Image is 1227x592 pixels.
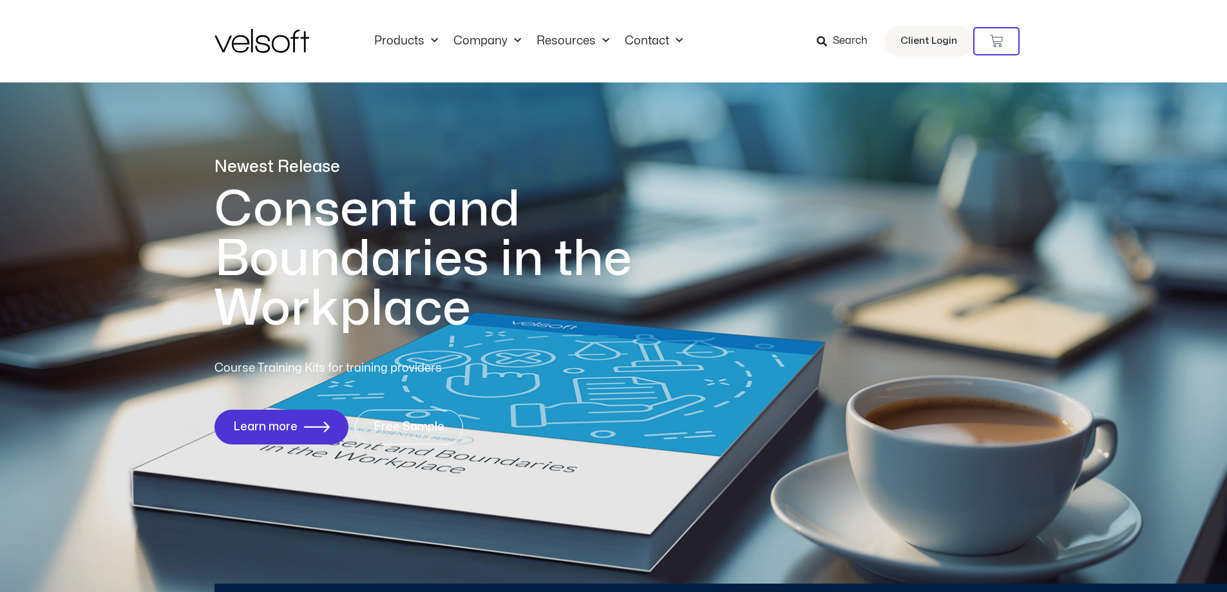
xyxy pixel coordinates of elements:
[833,33,868,50] span: Search
[233,421,298,434] span: Learn more
[529,34,617,48] a: ResourcesMenu Toggle
[446,34,529,48] a: CompanyMenu Toggle
[355,410,463,444] a: Free Sample
[214,185,685,334] h1: Consent and Boundaries in the Workplace
[817,30,877,52] a: Search
[214,156,685,178] p: Newest Release
[214,410,348,444] a: Learn more
[366,34,446,48] a: ProductsMenu Toggle
[884,26,973,57] a: Client Login
[374,421,444,434] span: Free Sample
[214,359,535,377] p: Course Training Kits for training providers
[617,34,690,48] a: ContactMenu Toggle
[214,29,309,53] img: Velsoft Training Materials
[900,33,957,50] span: Client Login
[366,34,690,48] nav: Menu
